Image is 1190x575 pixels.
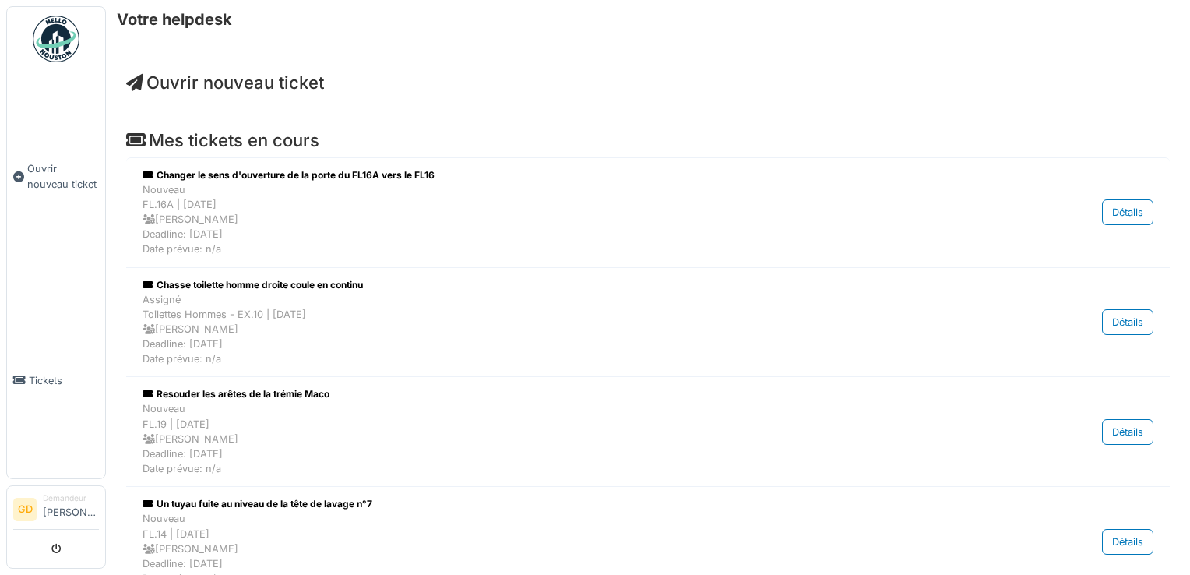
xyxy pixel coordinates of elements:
div: Nouveau FL.19 | [DATE] [PERSON_NAME] Deadline: [DATE] Date prévue: n/a [143,401,992,476]
h4: Mes tickets en cours [126,130,1170,150]
span: Ouvrir nouveau ticket [27,161,99,191]
div: Détails [1102,419,1153,445]
div: Détails [1102,529,1153,555]
a: Tickets [7,282,105,478]
a: Chasse toilette homme droite coule en continu AssignéToilettes Hommes - EX.10 | [DATE] [PERSON_NA... [139,274,1157,371]
li: [PERSON_NAME] [43,492,99,526]
a: Ouvrir nouveau ticket [126,72,324,93]
div: Assigné Toilettes Hommes - EX.10 | [DATE] [PERSON_NAME] Deadline: [DATE] Date prévue: n/a [143,292,992,367]
div: Changer le sens d'ouverture de la porte du FL16A vers le FL16 [143,168,992,182]
a: Changer le sens d'ouverture de la porte du FL16A vers le FL16 NouveauFL.16A | [DATE] [PERSON_NAME... [139,164,1157,261]
a: GD Demandeur[PERSON_NAME] [13,492,99,530]
a: Ouvrir nouveau ticket [7,71,105,282]
div: Demandeur [43,492,99,504]
a: Resouder les arêtes de la trémie Maco NouveauFL.19 | [DATE] [PERSON_NAME]Deadline: [DATE]Date pré... [139,383,1157,480]
span: Tickets [29,373,99,388]
div: Resouder les arêtes de la trémie Maco [143,387,992,401]
h6: Votre helpdesk [117,10,232,29]
img: Badge_color-CXgf-gQk.svg [33,16,79,62]
div: Chasse toilette homme droite coule en continu [143,278,992,292]
div: Nouveau FL.16A | [DATE] [PERSON_NAME] Deadline: [DATE] Date prévue: n/a [143,182,992,257]
div: Détails [1102,309,1153,335]
div: Un tuyau fuite au niveau de la tête de lavage n°7 [143,497,992,511]
div: Détails [1102,199,1153,225]
li: GD [13,498,37,521]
